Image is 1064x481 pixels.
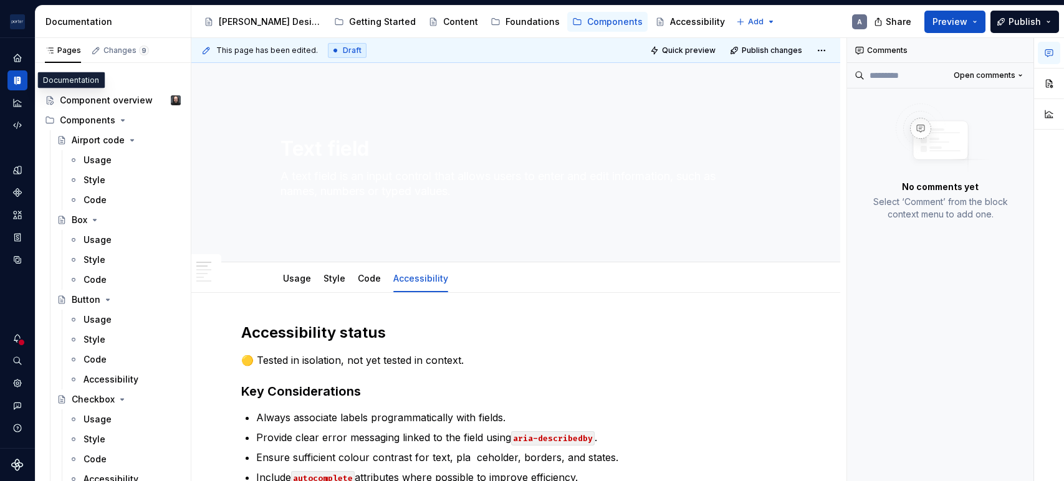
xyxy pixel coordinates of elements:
a: Foundations [486,12,565,32]
a: Style [324,273,345,283]
a: Usage [283,273,311,283]
button: Search ⌘K [7,351,27,371]
a: Style [64,330,186,350]
a: Home [7,48,27,68]
a: Usage [64,409,186,429]
span: Publish [1009,16,1041,28]
a: Assets [7,205,27,225]
img: Teunis Vorsteveld [171,95,181,105]
div: Components [40,110,186,130]
div: Components [60,114,115,126]
a: Style [64,170,186,190]
div: Box [72,214,87,226]
div: Getting Started [349,16,416,28]
div: Contact support [7,396,27,416]
p: Provide clear error messaging linked to the field using . [256,430,790,445]
span: Share [886,16,911,28]
button: Publish [990,11,1059,33]
span: Publish changes [742,45,802,55]
span: Quick preview [662,45,716,55]
button: Share [868,11,919,33]
div: Accessibility [84,373,138,386]
div: A [857,17,862,27]
div: [PERSON_NAME] Design [219,16,322,28]
div: Code [84,453,107,465]
div: Usage [278,265,316,291]
div: Button [72,293,100,306]
a: [PERSON_NAME] Design [199,12,327,32]
a: Content [423,12,483,32]
div: Code [84,353,107,366]
strong: Accessibility status [241,323,386,341]
a: Data sources [7,250,27,270]
a: Settings [7,373,27,393]
a: Code automation [7,115,27,135]
span: This page has been edited. [216,45,318,55]
div: Usage [84,154,112,166]
button: Open comments [948,67,1028,84]
p: Always associate labels programmatically with fields. [256,410,790,425]
span: Preview [932,16,967,28]
a: Code [64,449,186,469]
a: Getting Started [329,12,421,32]
div: Style [319,265,350,291]
div: Accessibility [388,265,453,291]
span: Add [748,17,764,27]
a: Components [7,183,27,202]
a: Documentation [7,70,27,90]
a: Style [64,429,186,449]
p: 🟡 Tested in isolation, not yet tested in context. [241,353,790,368]
img: f0306bc8-3074-41fb-b11c-7d2e8671d5eb.png [10,14,25,29]
div: Code [353,265,386,291]
div: Airport code [72,134,125,146]
textarea: Text field [278,134,749,164]
div: Usage [84,313,112,326]
a: Box [52,210,186,230]
a: Design tokens [7,160,27,180]
p: Select ‘Comment’ from the block context menu to add one. [862,196,1018,221]
div: Accessibility [670,16,725,28]
a: Usage [64,150,186,170]
a: Supernova Logo [11,459,24,471]
button: Publish changes [726,42,808,59]
div: Pages [45,45,81,55]
a: Code [64,190,186,210]
a: Accessibility [650,12,730,32]
span: Draft [343,45,362,55]
a: Code [358,273,381,283]
div: Components [587,16,643,28]
button: Add [732,13,779,31]
p: No comments yet [902,181,979,193]
div: Documentation [37,72,105,88]
button: Notifications [7,328,27,348]
a: Usage [64,230,186,250]
div: Style [84,433,105,445]
a: Accessibility [64,369,186,389]
a: Storybook stories [7,227,27,247]
textarea: A text field is an input control that allows users to enter and edit information, such as names, ... [278,166,749,201]
a: Airport code [52,130,186,150]
div: Code [84,194,107,206]
div: Foundations [506,16,560,28]
div: Checkbox [72,393,115,406]
a: Component overviewTeunis Vorsteveld [40,90,186,110]
div: Comments [847,38,1033,63]
div: Code [84,274,107,286]
a: Usage [64,310,186,330]
button: Preview [924,11,985,33]
div: Analytics [7,93,27,113]
div: Style [84,174,105,186]
a: Style [64,250,186,270]
div: Documentation [46,16,186,28]
button: Add [40,68,87,85]
a: Components [567,12,648,32]
div: Changes [103,45,149,55]
a: Accessibility [393,273,448,283]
